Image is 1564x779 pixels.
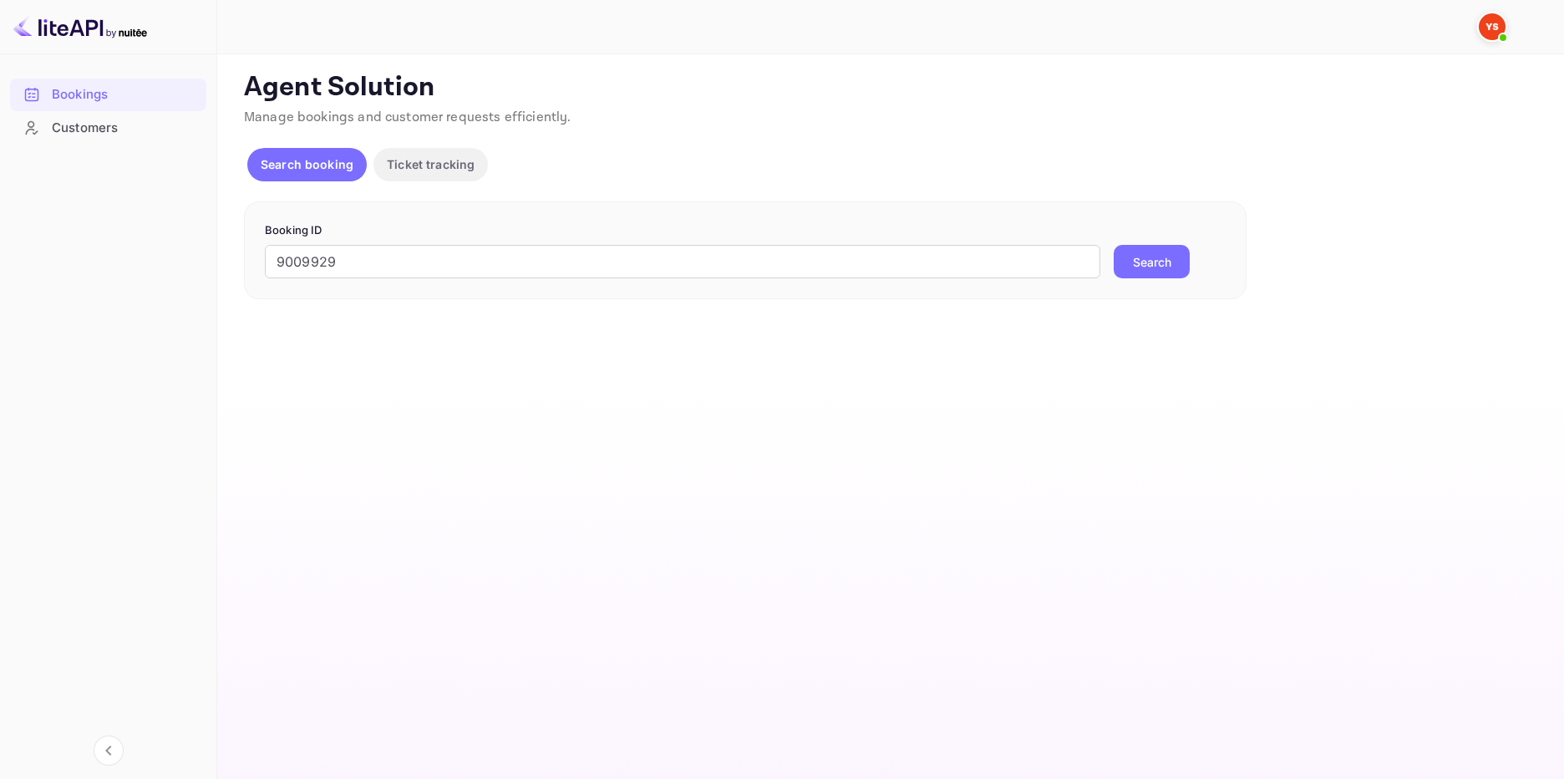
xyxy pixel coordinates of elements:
p: Agent Solution [244,71,1534,104]
button: Collapse navigation [94,736,124,766]
img: Yandex Support [1479,13,1506,40]
div: Bookings [52,85,198,104]
button: Search [1114,245,1190,278]
p: Booking ID [265,222,1226,239]
div: Customers [52,119,198,138]
p: Ticket tracking [387,155,475,173]
p: Search booking [261,155,353,173]
div: Customers [10,112,206,145]
a: Bookings [10,79,206,109]
img: LiteAPI logo [13,13,147,40]
a: Customers [10,112,206,143]
span: Manage bookings and customer requests efficiently. [244,109,571,126]
div: Bookings [10,79,206,111]
input: Enter Booking ID (e.g., 63782194) [265,245,1100,278]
